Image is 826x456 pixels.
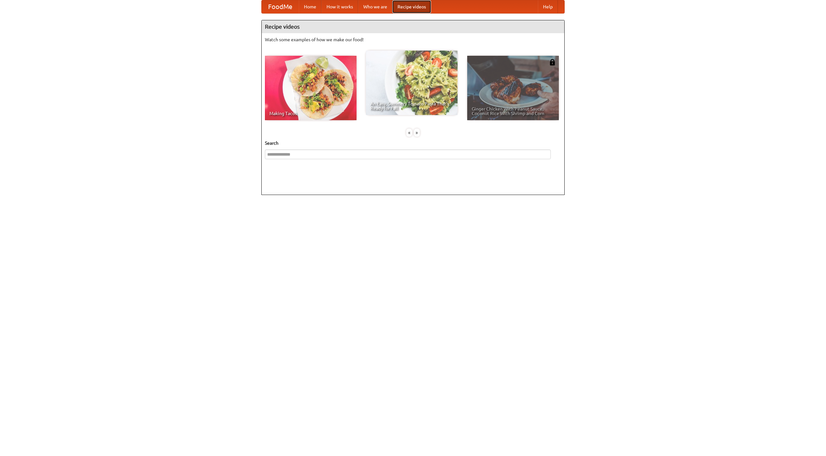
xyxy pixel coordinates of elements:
h4: Recipe videos [262,20,564,33]
img: 483408.png [549,59,556,65]
a: Help [538,0,558,13]
a: FoodMe [262,0,299,13]
div: » [414,129,420,137]
p: Watch some examples of how we make our food! [265,36,561,43]
a: How it works [321,0,358,13]
a: Who we are [358,0,392,13]
span: An Easy, Summery Tomato Pasta That's Ready for Fall [370,102,453,111]
h5: Search [265,140,561,146]
div: « [406,129,412,137]
span: Making Tacos [269,111,352,116]
a: Recipe videos [392,0,431,13]
a: An Easy, Summery Tomato Pasta That's Ready for Fall [366,51,458,115]
a: Home [299,0,321,13]
a: Making Tacos [265,56,357,120]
